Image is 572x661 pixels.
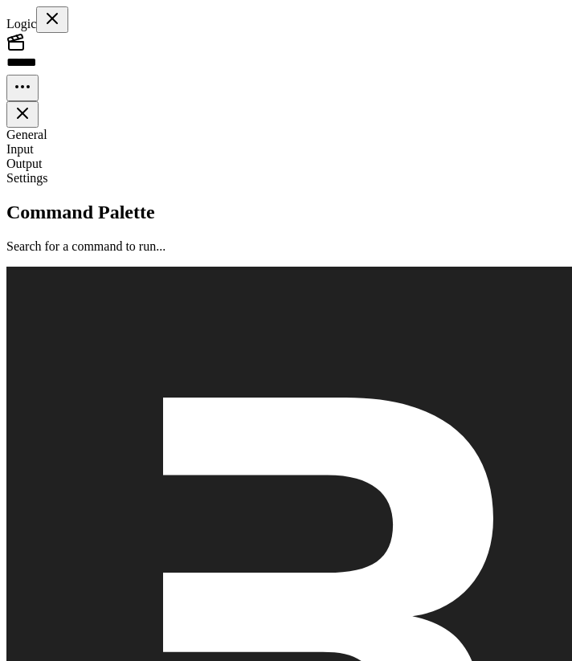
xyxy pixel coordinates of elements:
[6,157,42,170] span: Output
[6,17,36,31] span: Logic
[6,142,34,156] span: Input
[6,239,566,254] p: Search for a command to run...
[6,128,47,141] span: General
[6,171,48,185] span: Settings
[6,202,566,223] h2: Command Palette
